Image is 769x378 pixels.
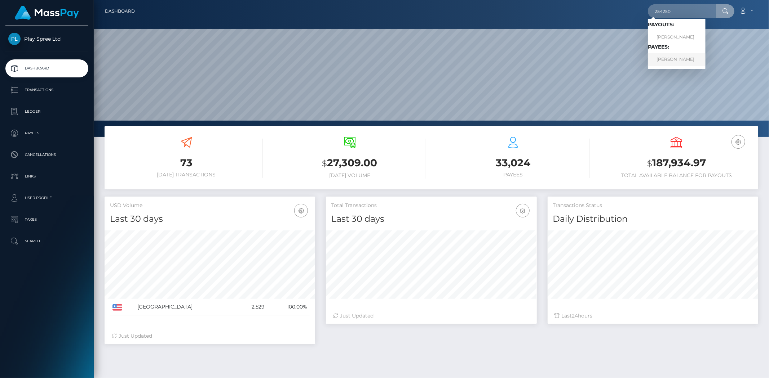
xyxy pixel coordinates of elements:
p: Transactions [8,85,85,95]
h4: Last 30 days [110,213,310,225]
td: 2,529 [237,299,268,315]
span: 24 [572,312,578,319]
p: Links [8,171,85,182]
img: Play Spree Ltd [8,33,21,45]
p: Cancellations [8,149,85,160]
h3: 27,309.00 [273,156,426,171]
p: Search [8,236,85,247]
p: Taxes [8,214,85,225]
a: Payees [5,124,88,142]
h5: Transactions Status [553,202,753,209]
p: User Profile [8,193,85,203]
p: Dashboard [8,63,85,74]
a: Transactions [5,81,88,99]
h4: Last 30 days [331,213,531,225]
img: US.png [112,304,122,311]
div: Just Updated [333,312,529,320]
td: 100.00% [267,299,310,315]
h6: Payees [437,172,589,178]
a: Dashboard [105,4,135,19]
small: $ [647,158,652,168]
td: [GEOGRAPHIC_DATA] [135,299,237,315]
h4: Daily Distribution [553,213,753,225]
h3: 33,024 [437,156,589,170]
h6: Payees: [648,44,706,50]
span: Play Spree Ltd [5,36,88,42]
h5: USD Volume [110,202,310,209]
a: [PERSON_NAME] [648,31,706,44]
a: Cancellations [5,146,88,164]
h6: Total Available Balance for Payouts [600,172,753,179]
small: $ [322,158,327,168]
h3: 187,934.97 [600,156,753,171]
h6: Payouts: [648,22,706,28]
input: Search... [648,4,716,18]
a: [PERSON_NAME] [648,53,706,66]
a: Ledger [5,103,88,121]
div: Last hours [555,312,751,320]
h3: 73 [110,156,262,170]
h5: Total Transactions [331,202,531,209]
p: Ledger [8,106,85,117]
a: Dashboard [5,59,88,77]
a: User Profile [5,189,88,207]
a: Search [5,232,88,250]
a: Taxes [5,211,88,229]
a: Links [5,167,88,185]
img: MassPay Logo [15,6,79,20]
div: Just Updated [112,332,308,340]
h6: [DATE] Transactions [110,172,262,178]
p: Payees [8,128,85,139]
h6: [DATE] Volume [273,172,426,179]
